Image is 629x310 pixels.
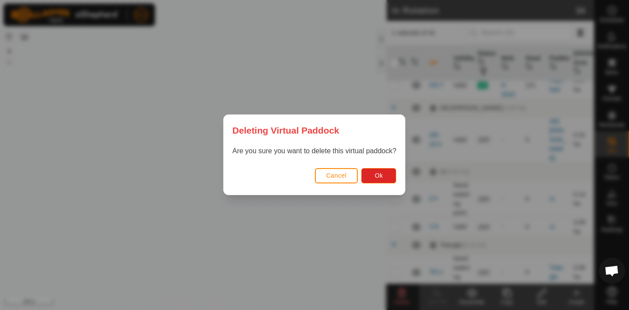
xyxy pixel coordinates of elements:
span: Deleting Virtual Paddock [232,124,339,137]
button: Cancel [315,168,358,183]
a: Open chat [599,258,625,284]
button: Ok [362,168,397,183]
span: Cancel [326,172,347,179]
p: Are you sure you want to delete this virtual paddock? [232,146,396,157]
span: Ok [375,172,383,179]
